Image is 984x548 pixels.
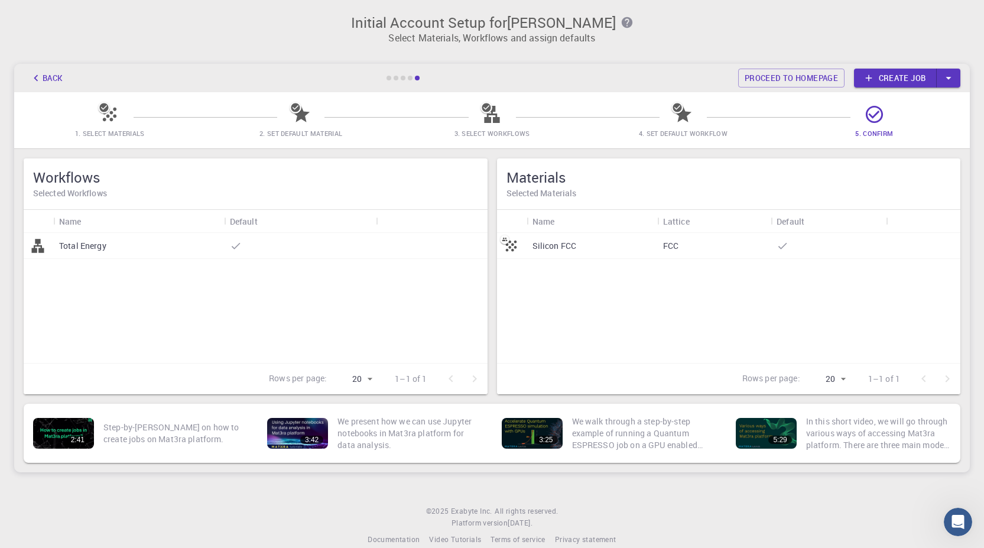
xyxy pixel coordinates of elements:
[33,168,478,187] h5: Workflows
[75,129,145,138] span: 1. Select Materials
[368,534,420,544] span: Documentation
[33,187,478,200] h6: Selected Workflows
[454,129,530,138] span: 3. Select Workflows
[532,240,577,252] p: Silicon FCC
[337,416,482,451] p: We present how we can use Jupyter notebooks in Mat3ra platform for data analysis.
[258,212,277,231] button: Sort
[854,69,937,87] a: Create job
[53,210,224,233] div: Name
[24,210,53,233] div: Icon
[259,129,342,138] span: 2. Set Default Material
[82,212,100,231] button: Sort
[532,210,555,233] div: Name
[452,517,508,529] span: Platform version
[663,240,678,252] p: FCC
[508,518,532,527] span: [DATE] .
[59,210,82,233] div: Name
[868,373,900,385] p: 1–1 of 1
[451,505,492,517] a: Exabyte Inc.
[8,8,34,19] span: الدعم
[657,210,771,233] div: Lattice
[804,212,823,231] button: Sort
[555,534,616,546] a: Privacy statement
[506,187,951,200] h6: Selected Materials
[768,436,791,444] div: 5:29
[368,534,420,546] a: Documentation
[491,534,545,546] a: Terms of service
[451,506,492,515] span: Exabyte Inc.
[491,534,545,544] span: Terms of service
[690,212,709,231] button: Sort
[59,240,106,252] p: Total Energy
[495,505,558,517] span: All rights reserved.
[332,371,376,388] div: 20
[805,371,849,388] div: 20
[262,408,487,458] a: 3:42We present how we can use Jupyter notebooks in Mat3ra platform for data analysis.
[497,210,527,233] div: Icon
[269,372,327,386] p: Rows per page:
[572,416,717,451] p: We walk through a step-by-step example of running a Quantum ESPRESSO job on a GPU enabled node. W...
[497,408,722,458] a: 3:25We walk through a step-by-step example of running a Quantum ESPRESSO job on a GPU enabled nod...
[508,517,532,529] a: [DATE].
[731,408,956,458] a: 5:29In this short video, we will go through various ways of accessing Mat3ra platform. There are ...
[66,436,89,444] div: 2:41
[742,372,800,386] p: Rows per page:
[224,210,376,233] div: Default
[944,508,972,536] iframe: Intercom live chat
[534,436,557,444] div: 3:25
[426,505,451,517] span: © 2025
[24,69,69,87] button: Back
[21,31,963,45] p: Select Materials, Workflows and assign defaults
[429,534,481,544] span: Video Tutorials
[506,168,951,187] h5: Materials
[554,212,573,231] button: Sort
[777,210,804,233] div: Default
[230,210,258,233] div: Default
[429,534,481,546] a: Video Tutorials
[527,210,657,233] div: Name
[28,408,253,458] a: 2:41Step-by-[PERSON_NAME] on how to create jobs on Mat3ra platform.
[738,69,845,87] a: Proceed to homepage
[21,14,963,31] h3: Initial Account Setup for [PERSON_NAME]
[855,129,893,138] span: 5. Confirm
[103,421,248,445] p: Step-by-[PERSON_NAME] on how to create jobs on Mat3ra platform.
[806,416,951,451] p: In this short video, we will go through various ways of accessing Mat3ra platform. There are thre...
[300,436,323,444] div: 3:42
[663,210,690,233] div: Lattice
[395,373,427,385] p: 1–1 of 1
[555,534,616,544] span: Privacy statement
[771,210,885,233] div: Default
[639,129,728,138] span: 4. Set Default Workflow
